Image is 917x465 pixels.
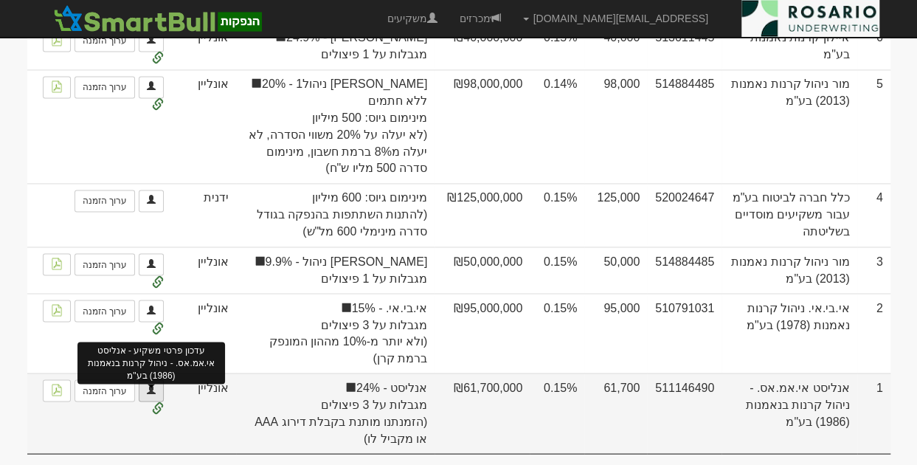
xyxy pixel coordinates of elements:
[243,253,427,270] span: [PERSON_NAME] ניהול - 9.9%
[647,247,722,293] td: 514884485
[435,247,530,293] td: ₪50,000,000
[647,183,722,247] td: 520024647
[51,258,63,269] img: pdf-file-icon.png
[77,342,225,383] div: עדכון פרטי משקיע - אנליסט אי.אמ.אס. - ניהול קרנות בנאמנות (1986) בע"מ
[530,23,584,69] td: 0.15%
[722,247,857,293] td: מור ניהול קרנות נאמנות (2013) בע"מ
[171,373,237,452] td: אונליין
[584,23,647,69] td: 40,000
[584,373,647,452] td: 61,700
[243,379,427,396] span: אנליסט - 24%
[51,304,63,316] img: pdf-file-icon.png
[51,384,63,396] img: pdf-file-icon.png
[647,373,722,452] td: 511146490
[243,207,427,241] span: (להתנות השתתפות בהנפקה בגודל סדרה מינימלי 600 מל"ש)
[75,253,135,275] a: ערוך הזמנה
[857,247,890,293] td: 3
[722,293,857,373] td: אי.בי.אי. ניהול קרנות נאמנות (1978) בע"מ
[857,23,890,69] td: 6
[49,4,266,33] img: SmartBull Logo
[243,270,427,287] span: מגבלות על 1 פיצולים
[75,379,135,402] a: ערוך הזמנה
[647,69,722,183] td: 514884485
[51,80,63,92] img: pdf-file-icon.png
[171,23,237,69] td: אונליין
[171,183,237,247] td: ידנית
[75,300,135,322] a: ערוך הזמנה
[857,373,890,452] td: 1
[857,293,890,373] td: 2
[584,247,647,293] td: 50,000
[171,247,237,293] td: אונליין
[722,69,857,183] td: מור ניהול קרנות נאמנות (2013) בע"מ
[171,293,237,373] td: אונליין
[435,69,530,183] td: ₪98,000,000
[171,69,237,183] td: אונליין
[584,183,647,247] td: 125,000
[435,373,530,452] td: ₪61,700,000
[530,69,584,183] td: 0.14%
[435,183,530,247] td: ₪125,000,000
[530,293,584,373] td: 0.15%
[75,76,135,98] a: ערוך הזמנה
[435,23,530,69] td: ₪40,000,000
[243,76,427,93] span: [PERSON_NAME] ניהול1 - 20%
[530,183,584,247] td: 0.15%
[647,23,722,69] td: 513011445
[243,46,427,63] span: מגבלות על 1 פיצולים
[584,69,647,183] td: 98,000
[530,373,584,452] td: 0.15%
[243,413,427,447] span: (הזמנתנו מותנת בקבלת דירוג AAA או מקביל לו)
[722,23,857,69] td: איילון קרנות נאמנות בע"מ
[243,30,427,46] span: [PERSON_NAME] - 24.9%
[857,69,890,183] td: 5
[75,190,135,212] a: ערוך הזמנה
[857,183,890,247] td: 4
[243,190,427,207] span: מינימום גיוס: 600 מיליון
[530,247,584,293] td: 0.15%
[75,30,135,52] a: ערוך הזמנה
[51,34,63,46] img: pdf-file-icon.png
[722,183,857,247] td: כלל חברה לביטוח בע"מ עבור משקיעים מוסדיים בשליטתה
[584,293,647,373] td: 95,000
[243,110,427,127] span: מינימום גיוס: 500 מיליון
[647,293,722,373] td: 510791031
[243,333,427,367] span: (ולא יותר מ-10% מההון המונפק ברמת קרן)
[722,373,857,452] td: אנליסט אי.אמ.אס. - ניהול קרנות בנאמנות (1986) בע"מ
[243,396,427,413] span: מגבלות על 3 פיצולים
[435,293,530,373] td: ₪95,000,000
[243,300,427,317] span: אי.בי.אי. - 15%
[243,127,427,178] span: (לא יעלה על 20% משווי הסדרה, לא יעלה מ8% ברמת חשבון, מינימום סדרה 500 מליו ש"ח)
[243,317,427,334] span: מגבלות על 3 פיצולים
[243,93,427,110] span: ללא חתמים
